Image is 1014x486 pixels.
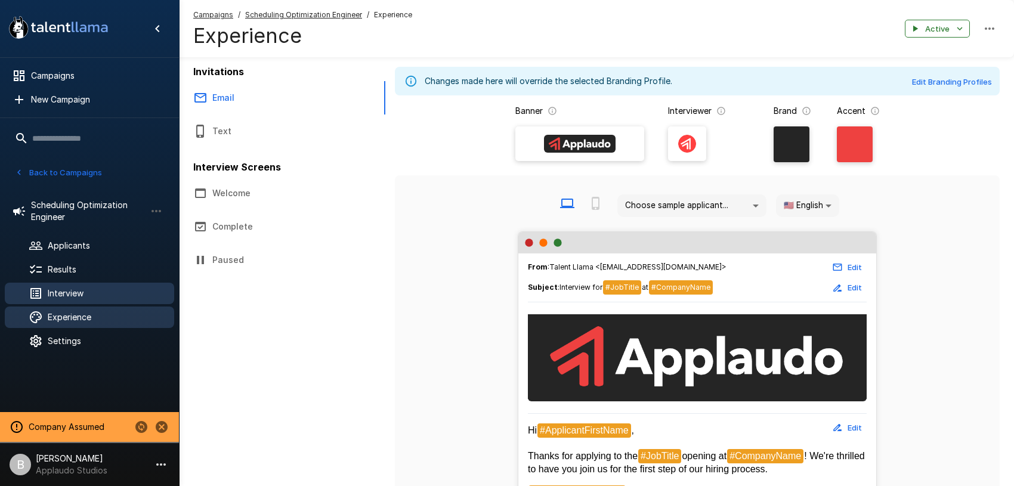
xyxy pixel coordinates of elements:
span: #CompanyName [649,280,713,295]
img: Talent Llama [528,314,867,399]
span: : [528,280,713,295]
span: opening at [682,451,727,461]
button: Edit Branding Profiles [909,73,995,91]
h4: Experience [193,23,412,48]
div: Choose sample applicant... [617,194,766,217]
img: applaudo_avatar.png [678,135,696,153]
u: Scheduling Optimization Engineer [245,10,362,19]
b: From [528,262,548,271]
b: Subject [528,283,558,292]
span: #JobTitle [603,280,641,295]
div: Changes made here will override the selected Branding Profile. [425,70,672,92]
span: Interview for [559,283,602,292]
u: Campaigns [193,10,233,19]
span: #ApplicantFirstName [537,423,631,438]
p: Brand [774,105,797,117]
span: / [367,9,369,21]
p: Accent [837,105,865,117]
svg: The image that will show next to questions in your candidate interviews. It must be square and at... [716,106,726,116]
span: Thanks for applying to the [528,451,638,461]
button: Edit [828,278,867,297]
span: / [238,9,240,21]
div: 🇺🇸 English [776,194,839,217]
svg: The primary color for buttons in branded interviews and emails. It should be a color that complem... [870,106,880,116]
button: Edit [828,258,867,277]
button: Welcome [179,177,385,210]
img: Banner Logo [544,135,616,153]
span: Experience [374,9,412,21]
svg: The banner version of your logo. Using your logo will enable customization of brand and accent co... [548,106,557,116]
svg: The background color for branded interviews and emails. It should be a color that complements you... [802,106,811,116]
span: #JobTitle [638,449,681,463]
button: Email [179,81,385,114]
button: Complete [179,210,385,243]
label: Banner Logo [515,126,644,161]
button: Text [179,114,385,148]
p: Banner [515,105,543,117]
p: Interviewer [668,105,712,117]
button: Paused [179,243,385,277]
span: #CompanyName [727,449,803,463]
span: , [632,425,634,435]
span: at [642,283,648,292]
span: : Talent Llama <[EMAIL_ADDRESS][DOMAIN_NAME]> [528,261,727,273]
button: Edit [828,419,867,437]
button: Active [905,20,970,38]
span: Hi [528,425,537,435]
